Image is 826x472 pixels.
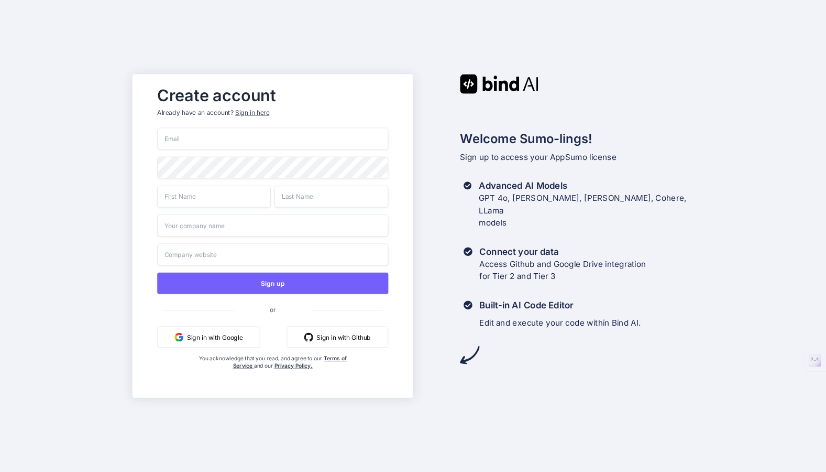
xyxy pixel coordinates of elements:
[157,108,388,117] p: Already have an account?
[479,299,641,312] h3: Built-in AI Code Editor
[479,317,641,329] p: Edit and execute your code within Bind AI.
[460,74,538,93] img: Bind AI logo
[479,245,646,258] h3: Connect your data
[460,151,694,164] p: Sign up to access your AppSumo license
[157,327,260,348] button: Sign in with Google
[479,179,694,192] h3: Advanced AI Models
[274,362,312,369] a: Privacy Policy.
[157,243,388,265] input: Company website
[460,345,479,364] img: arrow
[157,89,388,103] h2: Create account
[460,130,694,148] h2: Welcome Sumo-lings!
[195,355,349,391] div: You acknowledge that you read, and agree to our and our
[174,332,183,341] img: google
[234,298,311,320] span: or
[235,108,269,117] div: Sign in here
[157,273,388,294] button: Sign up
[157,214,388,237] input: Your company name
[479,258,646,283] p: Access Github and Google Drive integration for Tier 2 and Tier 3
[274,186,388,208] input: Last Name
[157,186,271,208] input: First Name
[233,355,346,369] a: Terms of Service
[304,332,313,341] img: github
[157,127,388,149] input: Email
[287,327,388,348] button: Sign in with Github
[479,192,694,229] p: GPT 4o, [PERSON_NAME], [PERSON_NAME], Cohere, LLama models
